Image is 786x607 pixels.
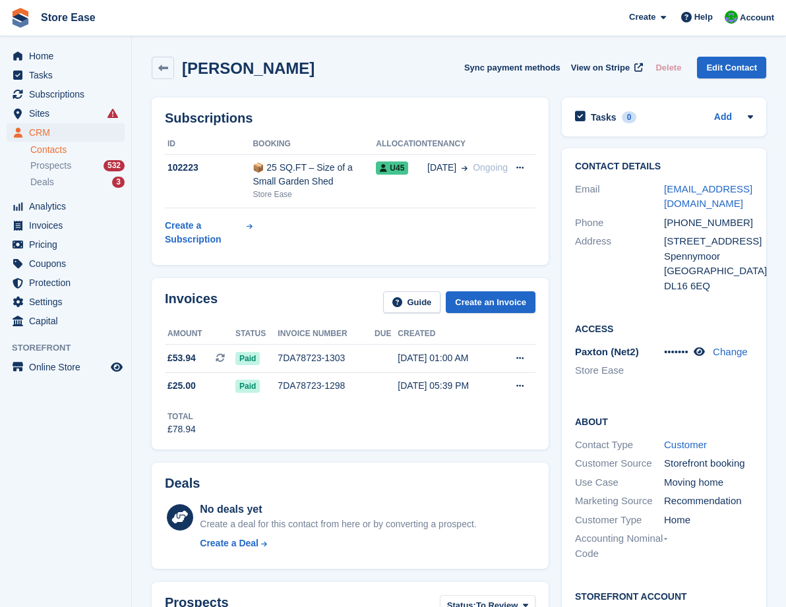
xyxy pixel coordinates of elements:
th: ID [165,134,253,155]
h2: [PERSON_NAME] [182,59,315,77]
a: Add [714,110,732,125]
div: 3 [112,177,125,188]
span: £53.94 [167,351,196,365]
span: Coupons [29,254,108,273]
div: Address [575,234,664,293]
th: Invoice number [278,324,375,345]
span: Create [629,11,655,24]
th: Due [375,324,398,345]
span: Subscriptions [29,85,108,103]
span: U45 [376,161,408,175]
div: Home [664,513,753,528]
span: Invoices [29,216,108,235]
button: Delete [650,57,686,78]
span: Home [29,47,108,65]
div: [GEOGRAPHIC_DATA] [664,264,753,279]
span: Tasks [29,66,108,84]
div: Contact Type [575,438,664,453]
span: Deals [30,176,54,188]
a: menu [7,254,125,273]
span: Paxton (Net2) [575,346,639,357]
h2: Invoices [165,291,218,313]
div: Create a deal for this contact from here or by converting a prospect. [200,517,476,531]
h2: Tasks [591,111,617,123]
a: Store Ease [36,7,101,28]
a: Create an Invoice [446,291,535,313]
div: Use Case [575,475,664,490]
div: No deals yet [200,502,476,517]
div: Customer Type [575,513,664,528]
th: Allocation [376,134,427,155]
div: [DATE] 05:39 PM [398,379,497,393]
th: Booking [253,134,376,155]
span: Protection [29,274,108,292]
span: Online Store [29,358,108,376]
div: Total [167,411,196,422]
a: Contacts [30,144,125,156]
li: Store Ease [575,363,664,378]
h2: Subscriptions [165,111,535,126]
div: Phone [575,216,664,231]
div: Moving home [664,475,753,490]
a: menu [7,66,125,84]
a: Prospects 532 [30,159,125,173]
button: Sync payment methods [464,57,560,78]
a: menu [7,312,125,330]
div: [STREET_ADDRESS] [664,234,753,249]
div: Accounting Nominal Code [575,531,664,561]
a: menu [7,235,125,254]
a: Guide [383,291,441,313]
div: Email [575,182,664,212]
a: menu [7,197,125,216]
span: Help [694,11,713,24]
span: ••••••• [664,346,688,357]
span: [DATE] [427,161,456,175]
span: Paid [235,352,260,365]
a: menu [7,123,125,142]
div: - [664,531,753,561]
img: Neal Smitheringale [725,11,738,24]
div: Recommendation [664,494,753,509]
div: 102223 [165,161,253,175]
div: Customer Source [575,456,664,471]
a: menu [7,104,125,123]
span: Settings [29,293,108,311]
div: 📦 25 SQ.FT – Size of a Small Garden Shed [253,161,376,188]
div: DL16 6EQ [664,279,753,294]
span: CRM [29,123,108,142]
div: 0 [622,111,637,123]
th: Status [235,324,278,345]
h2: Access [575,322,753,335]
div: £78.94 [167,422,196,436]
span: Pricing [29,235,108,254]
a: menu [7,293,125,311]
div: Storefront booking [664,456,753,471]
span: Paid [235,380,260,393]
h2: Storefront Account [575,589,753,602]
div: 532 [104,160,125,171]
div: [PHONE_NUMBER] [664,216,753,231]
div: Store Ease [253,188,376,200]
a: menu [7,47,125,65]
a: menu [7,85,125,103]
div: 7DA78723-1298 [278,379,375,393]
span: View on Stripe [571,61,630,74]
div: Create a Deal [200,536,258,550]
span: £25.00 [167,379,196,393]
span: Ongoing [473,162,508,173]
img: stora-icon-8386f47178a22dfd0bd8f6a31ec36ba5ce8667c1dd55bd0f319d3a0aa187defe.svg [11,8,30,28]
span: Analytics [29,197,108,216]
th: Created [398,324,497,345]
div: Marketing Source [575,494,664,509]
a: menu [7,358,125,376]
span: Prospects [30,159,71,172]
span: Sites [29,104,108,123]
div: [DATE] 01:00 AM [398,351,497,365]
div: Create a Subscription [165,219,244,246]
span: Storefront [12,341,131,355]
div: 7DA78723-1303 [278,351,375,365]
div: Spennymoor [664,249,753,264]
th: Tenancy [427,134,508,155]
a: menu [7,216,125,235]
span: Account [740,11,774,24]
